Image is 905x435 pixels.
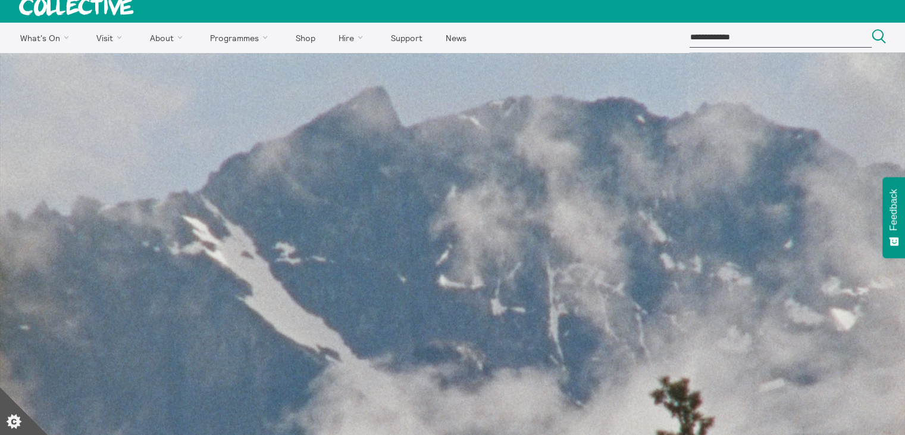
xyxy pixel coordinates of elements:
[200,23,283,52] a: Programmes
[139,23,198,52] a: About
[285,23,325,52] a: Shop
[888,189,899,231] span: Feedback
[882,177,905,258] button: Feedback - Show survey
[435,23,477,52] a: News
[328,23,378,52] a: Hire
[10,23,84,52] a: What's On
[86,23,137,52] a: Visit
[380,23,433,52] a: Support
